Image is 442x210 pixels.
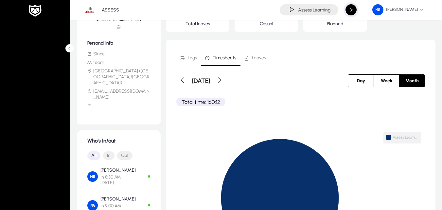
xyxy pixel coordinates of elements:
p: [PERSON_NAME] [100,167,136,173]
span: Logs [188,56,197,60]
p: Total leaves [171,21,224,27]
span: Assess Learning [386,135,419,141]
p: ASSESS [102,7,119,13]
img: white-logo.png [27,4,43,18]
span: Month [401,75,423,87]
li: [EMAIL_ADDRESS][DOMAIN_NAME] [87,88,150,100]
img: 1.png [83,4,96,16]
h4: Assess Learning [298,7,330,13]
img: Mahmoud Bashandy [87,171,98,182]
h3: [DATE] [192,77,210,85]
button: [PERSON_NAME] [367,4,429,16]
span: Assess Learning [393,135,419,140]
mat-button-toggle-group: Font Style [87,149,150,162]
p: Total time: 160:12 [176,98,225,106]
p: Casual [240,21,293,27]
a: Leaves [240,50,270,66]
button: Week [374,75,399,87]
a: Timesheets [201,50,240,66]
span: In 8:30 AM [DATE] [100,174,136,185]
h6: Personal Info [87,40,150,46]
button: All [87,151,100,160]
h1: Who's In/out [87,138,150,144]
span: Leaves [252,56,266,60]
button: Out [117,151,133,160]
button: Month [399,75,425,87]
img: 143.png [372,4,383,15]
li: team [87,60,150,66]
li: [GEOGRAPHIC_DATA] ([GEOGRAPHIC_DATA]/[GEOGRAPHIC_DATA]) [87,68,150,86]
button: Day [348,75,374,87]
a: Logs [176,50,201,66]
span: Day [353,75,369,87]
p: [PERSON_NAME] [100,196,136,202]
span: Week [377,75,396,87]
button: In [103,151,115,160]
p: Planned [309,21,362,27]
span: Timesheets [213,56,236,60]
span: [PERSON_NAME] [372,4,424,15]
li: Since [87,51,150,57]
